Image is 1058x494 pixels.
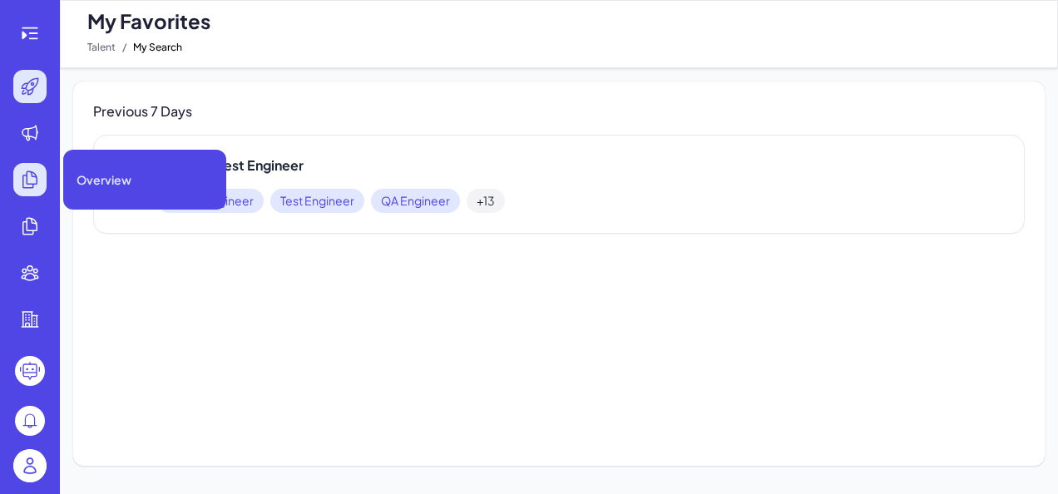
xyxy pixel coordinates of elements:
span: Overview [77,171,131,188]
img: user_logo.png [13,449,47,482]
h3: Previous 7 Days [93,101,1025,121]
span: +13 [467,189,505,213]
span: Test Engineer [270,189,364,213]
span: QA Engineer [371,189,460,213]
span: My Favorites [87,7,210,34]
span: / [122,37,126,57]
span: My Search [133,37,182,57]
h2: Global Senior AI Test Engineer [114,156,1004,175]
